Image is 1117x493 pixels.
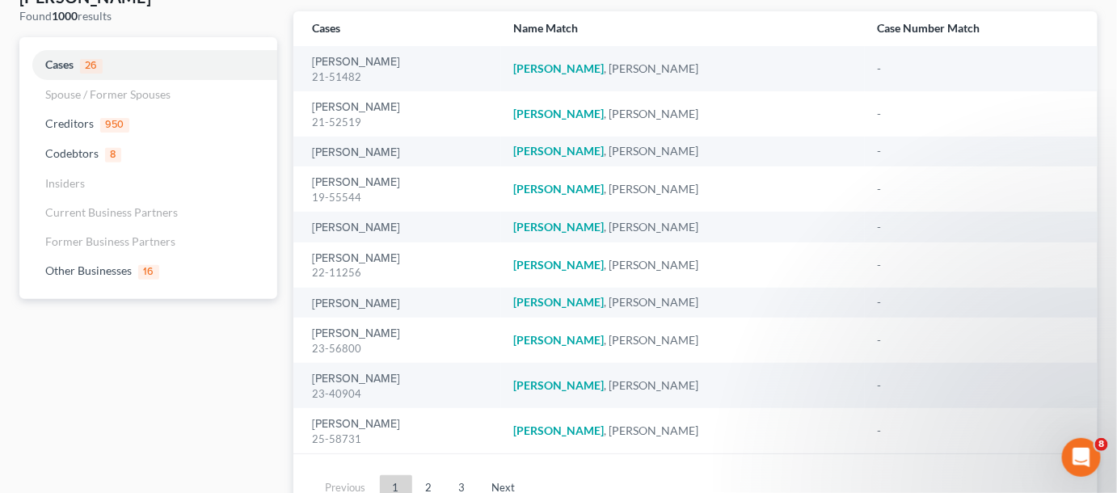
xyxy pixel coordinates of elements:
span: 8 [1095,438,1108,451]
em: [PERSON_NAME] [514,61,605,75]
div: , [PERSON_NAME] [514,423,852,439]
em: [PERSON_NAME] [514,333,605,347]
a: Codebtors8 [19,139,277,169]
div: - [878,423,1078,439]
a: [PERSON_NAME] [313,147,401,158]
div: , [PERSON_NAME] [514,377,852,394]
strong: 1000 [52,9,78,23]
em: [PERSON_NAME] [514,295,605,309]
a: Creditors950 [19,109,277,139]
a: Cases26 [19,50,277,80]
a: Insiders [19,169,277,198]
div: , [PERSON_NAME] [514,61,852,77]
em: [PERSON_NAME] [514,107,605,120]
a: [PERSON_NAME] [313,328,401,339]
div: - [878,294,1078,310]
div: 21-51482 [313,70,488,85]
div: , [PERSON_NAME] [514,219,852,235]
div: 23-40904 [313,386,488,402]
span: Other Businesses [45,263,132,277]
span: Current Business Partners [45,205,178,219]
div: - [878,219,1078,235]
div: , [PERSON_NAME] [514,332,852,348]
th: Name Match [501,11,865,46]
span: 8 [105,148,121,162]
a: Spouse / Former Spouses [19,80,277,109]
em: [PERSON_NAME] [514,182,605,196]
span: 16 [138,265,159,280]
em: [PERSON_NAME] [514,258,605,272]
em: [PERSON_NAME] [514,220,605,234]
a: [PERSON_NAME] [313,57,401,68]
span: Insiders [45,176,85,190]
a: [PERSON_NAME] [313,419,401,430]
a: Current Business Partners [19,198,277,227]
th: Cases [293,11,501,46]
div: 25-58731 [313,432,488,447]
span: Codebtors [45,146,99,160]
iframe: Intercom live chat [1062,438,1101,477]
div: 21-52519 [313,115,488,130]
div: - [878,143,1078,159]
span: Cases [45,57,74,71]
span: Creditors [45,116,94,130]
em: [PERSON_NAME] [514,423,605,437]
a: [PERSON_NAME] [313,222,401,234]
a: [PERSON_NAME] [313,177,401,188]
a: Other Businesses16 [19,256,277,286]
div: , [PERSON_NAME] [514,143,852,159]
div: - [878,61,1078,77]
div: - [878,106,1078,122]
span: 950 [100,118,129,133]
div: , [PERSON_NAME] [514,294,852,310]
div: - [878,257,1078,273]
span: 26 [80,59,103,74]
div: , [PERSON_NAME] [514,257,852,273]
a: [PERSON_NAME] [313,298,401,310]
th: Case Number Match [865,11,1098,46]
div: , [PERSON_NAME] [514,106,852,122]
a: Former Business Partners [19,227,277,256]
em: [PERSON_NAME] [514,144,605,158]
a: [PERSON_NAME] [313,253,401,264]
div: 19-55544 [313,190,488,205]
div: - [878,332,1078,348]
div: - [878,377,1078,394]
div: 22-11256 [313,265,488,280]
div: 23-56800 [313,341,488,356]
div: Found results [19,8,277,24]
span: Spouse / Former Spouses [45,87,171,101]
div: , [PERSON_NAME] [514,181,852,197]
span: Former Business Partners [45,234,175,248]
em: [PERSON_NAME] [514,378,605,392]
a: [PERSON_NAME] [313,373,401,385]
a: [PERSON_NAME] [313,102,401,113]
div: - [878,181,1078,197]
